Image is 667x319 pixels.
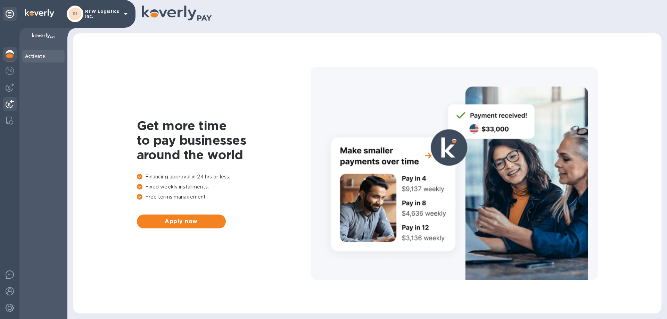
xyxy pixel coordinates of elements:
p: RTW Logistics Inc. [85,9,120,19]
img: Logo [25,9,54,17]
img: Foreign exchange [6,67,14,75]
b: Activate [25,53,45,59]
h1: Get more time to pay businesses around the world [137,118,311,162]
p: Financing approval in 24 hrs or less. [137,173,311,181]
span: Apply now [142,217,220,226]
p: Fixed weekly installments. [137,183,311,191]
b: RI [73,11,77,16]
div: Unpin categories [3,7,17,21]
button: Apply now [137,215,226,228]
p: Free terms management. [137,193,311,201]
